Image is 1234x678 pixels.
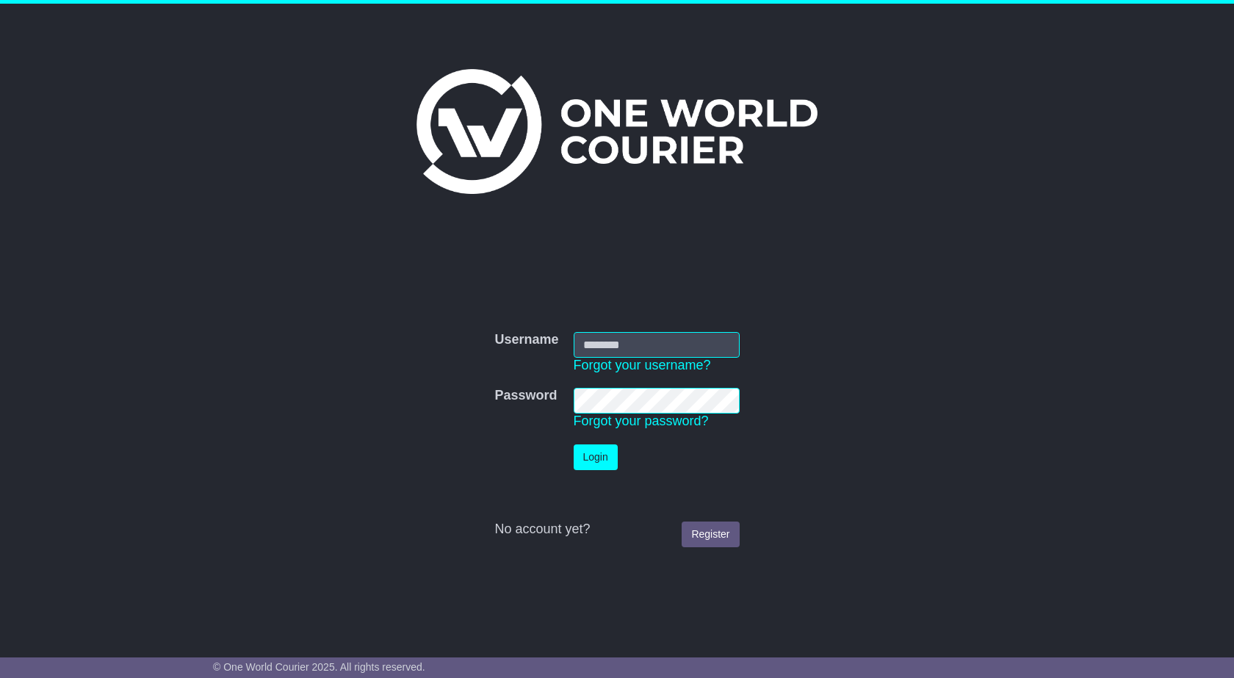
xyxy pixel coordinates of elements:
label: Password [494,388,557,404]
a: Forgot your password? [574,414,709,428]
div: No account yet? [494,522,739,538]
label: Username [494,332,558,348]
a: Forgot your username? [574,358,711,372]
img: One World [416,69,818,194]
span: © One World Courier 2025. All rights reserved. [213,661,425,673]
button: Login [574,444,618,470]
a: Register [682,522,739,547]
